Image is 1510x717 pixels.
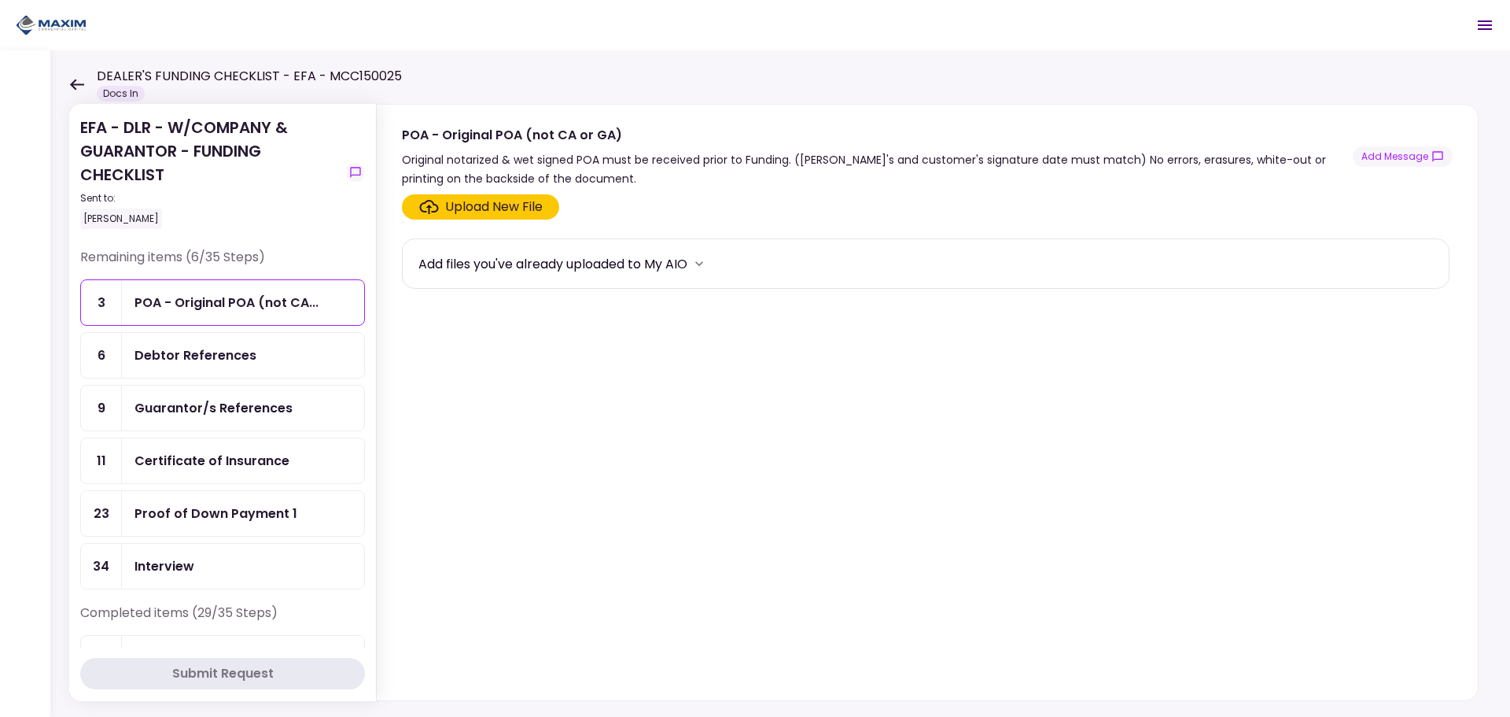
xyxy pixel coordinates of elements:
[134,346,256,365] div: Debtor References
[80,279,365,326] a: 3POA - Original POA (not CA or GA)
[402,194,559,220] span: Click here to upload the required document
[402,125,1353,145] div: POA - Original POA (not CA or GA)
[346,163,365,182] button: show-messages
[134,451,289,471] div: Certificate of Insurance
[80,658,365,689] button: Submit Request
[81,438,122,483] div: 11
[80,385,365,431] a: 9Guarantor/s References
[445,198,543,216] div: Upload New File
[81,491,122,536] div: 23
[80,191,340,205] div: Sent to:
[80,604,365,635] div: Completed items (29/35 Steps)
[1466,6,1504,44] button: Open menu
[80,332,365,379] a: 6Debtor References
[80,543,365,589] a: 34Interview
[81,636,122,681] div: 1
[80,209,162,229] div: [PERSON_NAME]
[81,333,122,378] div: 6
[80,116,340,229] div: EFA - DLR - W/COMPANY & GUARANTOR - FUNDING CHECKLIST
[81,544,122,589] div: 34
[172,664,274,683] div: Submit Request
[687,252,711,275] button: more
[418,254,687,274] div: Add files you've already uploaded to My AIO
[97,67,402,86] h1: DEALER'S FUNDING CHECKLIST - EFA - MCC150025
[80,438,365,484] a: 11Certificate of Insurance
[376,104,1479,701] div: POA - Original POA (not CA or GA)Original notarized & wet signed POA must be received prior to Fu...
[134,556,194,576] div: Interview
[81,386,122,431] div: 9
[134,504,297,523] div: Proof of Down Payment 1
[402,150,1353,188] div: Original notarized & wet signed POA must be received prior to Funding. ([PERSON_NAME]'s and custo...
[80,248,365,279] div: Remaining items (6/35 Steps)
[134,398,293,418] div: Guarantor/s References
[134,293,319,312] div: POA - Original POA (not CA or GA)
[81,280,122,325] div: 3
[97,86,145,102] div: Docs In
[80,635,365,682] a: 1EFA Contractapproved
[80,490,365,537] a: 23Proof of Down Payment 1
[16,13,87,37] img: Partner icon
[1353,146,1453,167] button: show-messages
